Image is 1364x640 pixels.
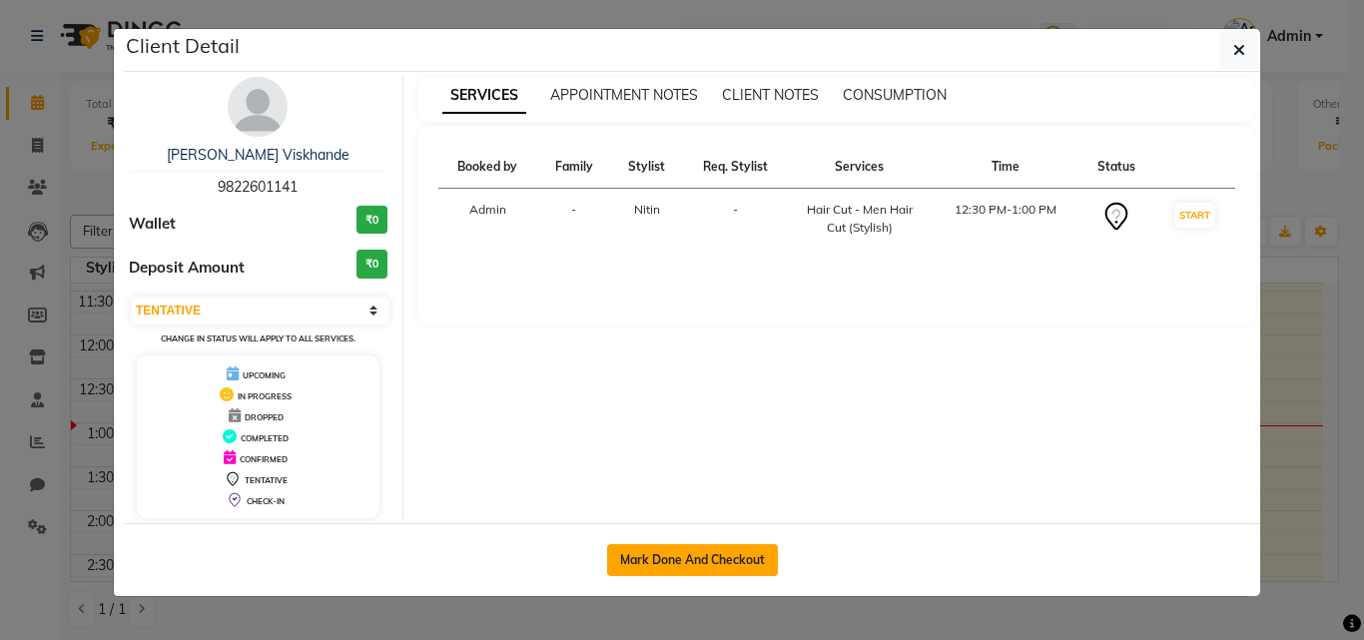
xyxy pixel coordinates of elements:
td: - [537,189,611,250]
span: SERVICES [442,78,526,114]
span: CHECK-IN [247,496,285,506]
span: TENTATIVE [245,475,288,485]
h5: Client Detail [126,31,240,61]
td: Admin [438,189,538,250]
span: Nitin [634,202,660,217]
h3: ₹0 [356,206,387,235]
button: START [1174,203,1215,228]
td: - [683,189,789,250]
img: avatar [228,77,288,137]
th: Time [931,146,1079,189]
div: Hair Cut - Men Hair Cut (Stylish) [801,201,919,237]
th: Stylist [611,146,683,189]
th: Req. Stylist [683,146,789,189]
span: CONSUMPTION [843,86,947,104]
h3: ₹0 [356,250,387,279]
td: 12:30 PM-1:00 PM [931,189,1079,250]
span: 9822601141 [218,178,298,196]
th: Booked by [438,146,538,189]
span: COMPLETED [241,433,289,443]
th: Family [537,146,611,189]
span: UPCOMING [243,370,286,380]
span: CONFIRMED [240,454,288,464]
span: CLIENT NOTES [722,86,819,104]
span: Deposit Amount [129,257,245,280]
button: Mark Done And Checkout [607,544,778,576]
span: IN PROGRESS [238,391,292,401]
small: Change in status will apply to all services. [161,333,355,343]
span: Wallet [129,213,176,236]
th: Status [1080,146,1154,189]
span: DROPPED [245,412,284,422]
span: APPOINTMENT NOTES [550,86,698,104]
a: [PERSON_NAME] Viskhande [167,146,349,164]
th: Services [789,146,931,189]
